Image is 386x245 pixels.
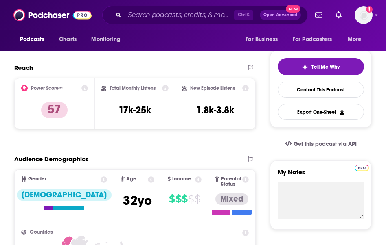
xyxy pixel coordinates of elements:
[240,32,288,47] button: open menu
[215,193,248,205] div: Mixed
[342,32,372,47] button: open menu
[102,6,308,24] div: Search podcasts, credits, & more...
[91,34,120,45] span: Monitoring
[355,6,373,24] img: User Profile
[355,165,369,171] img: Podchaser Pro
[86,32,131,47] button: open menu
[221,176,241,187] span: Parental Status
[20,34,44,45] span: Podcasts
[172,176,191,182] span: Income
[59,34,77,45] span: Charts
[302,64,308,70] img: tell me why sparkle
[28,176,46,182] span: Gender
[125,9,234,22] input: Search podcasts, credits, & more...
[278,58,364,75] button: tell me why sparkleTell Me Why
[278,104,364,120] button: Export One-Sheet
[294,141,357,147] span: Get this podcast via API
[263,13,297,17] span: Open Advanced
[190,85,235,91] h2: New Episode Listens
[123,193,152,208] span: 32 yo
[110,85,156,91] h2: Total Monthly Listens
[17,189,112,201] div: [DEMOGRAPHIC_DATA]
[182,193,187,206] span: $
[278,82,364,98] a: Contact This Podcast
[279,134,363,154] a: Get this podcast via API
[260,10,301,20] button: Open AdvancedNew
[234,10,253,20] span: Ctrl K
[14,32,55,47] button: open menu
[14,64,33,72] h2: Reach
[31,85,63,91] h2: Power Score™
[287,32,344,47] button: open menu
[312,8,326,22] a: Show notifications dropdown
[175,193,181,206] span: $
[355,6,373,24] span: Logged in as BrunswickDigital
[30,230,53,235] span: Countries
[278,168,364,182] label: My Notes
[355,6,373,24] button: Show profile menu
[332,8,345,22] a: Show notifications dropdown
[195,193,200,206] span: $
[13,7,92,23] img: Podchaser - Follow, Share and Rate Podcasts
[196,104,234,116] h3: 1.8k-3.8k
[169,193,175,206] span: $
[14,155,88,163] h2: Audience Demographics
[355,163,369,171] a: Pro website
[188,193,194,206] span: $
[126,176,136,182] span: Age
[41,102,68,118] p: 57
[348,34,362,45] span: More
[293,34,332,45] span: For Podcasters
[286,5,300,13] span: New
[311,64,340,70] span: Tell Me Why
[54,32,81,47] a: Charts
[246,34,278,45] span: For Business
[366,6,373,13] svg: Add a profile image
[118,104,151,116] h3: 17k-25k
